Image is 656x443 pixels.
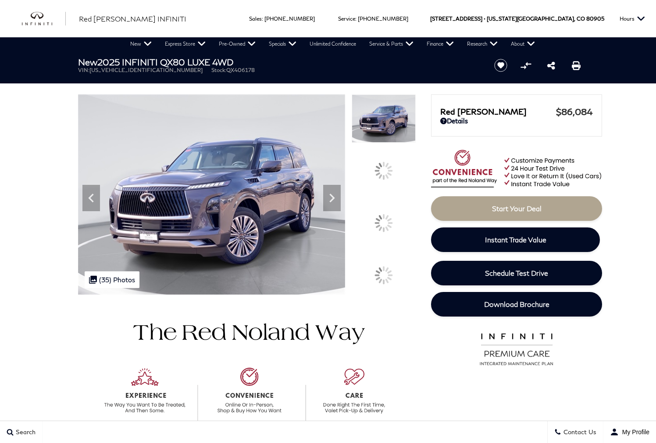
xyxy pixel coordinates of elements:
[249,15,262,22] span: Sales
[78,67,89,73] span: VIN:
[78,57,97,67] strong: New
[619,429,649,436] span: My Profile
[431,261,602,285] a: Schedule Test Drive
[352,94,416,143] img: New 2025 ANTHRACITE GRAY INFINITI LUXE 4WD image 1
[492,204,542,212] span: Start Your Deal
[79,14,186,24] a: Red [PERSON_NAME] INFINITI
[22,12,66,26] img: INFINITI
[363,37,420,50] a: Service & Parts
[440,106,593,117] a: Red [PERSON_NAME] $86,084
[158,37,212,50] a: Express Store
[124,37,542,50] nav: Main Navigation
[519,59,532,72] button: Compare vehicle
[420,37,460,50] a: Finance
[440,107,556,116] span: Red [PERSON_NAME]
[431,227,600,252] a: Instant Trade Value
[79,14,186,23] span: Red [PERSON_NAME] INFINITI
[440,117,593,125] a: Details
[485,269,548,277] span: Schedule Test Drive
[556,106,593,117] span: $86,084
[572,60,581,71] a: Print this New 2025 INFINITI QX80 LUXE 4WD
[474,331,560,366] img: infinitipremiumcare.png
[89,67,203,73] span: [US_VEHICLE_IDENTIFICATION_NUMBER]
[431,292,602,317] a: Download Brochure
[338,15,355,22] span: Service
[78,57,479,67] h1: 2025 INFINITI QX80 LUXE 4WD
[262,15,263,22] span: :
[303,37,363,50] a: Unlimited Confidence
[460,37,504,50] a: Research
[264,15,315,22] a: [PHONE_NUMBER]
[262,37,303,50] a: Specials
[561,429,596,436] span: Contact Us
[430,15,604,22] a: [STREET_ADDRESS] • [US_STATE][GEOGRAPHIC_DATA], CO 80905
[124,37,158,50] a: New
[491,58,510,72] button: Save vehicle
[358,15,408,22] a: [PHONE_NUMBER]
[212,37,262,50] a: Pre-Owned
[78,94,345,295] img: New 2025 ANTHRACITE GRAY INFINITI LUXE 4WD image 1
[504,37,542,50] a: About
[14,429,36,436] span: Search
[485,235,546,244] span: Instant Trade Value
[603,421,656,443] button: user-profile-menu
[355,15,357,22] span: :
[211,67,226,73] span: Stock:
[85,271,139,288] div: (35) Photos
[226,67,255,73] span: QX406178
[484,300,549,308] span: Download Brochure
[22,12,66,26] a: infiniti
[431,196,602,221] a: Start Your Deal
[547,60,555,71] a: Share this New 2025 INFINITI QX80 LUXE 4WD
